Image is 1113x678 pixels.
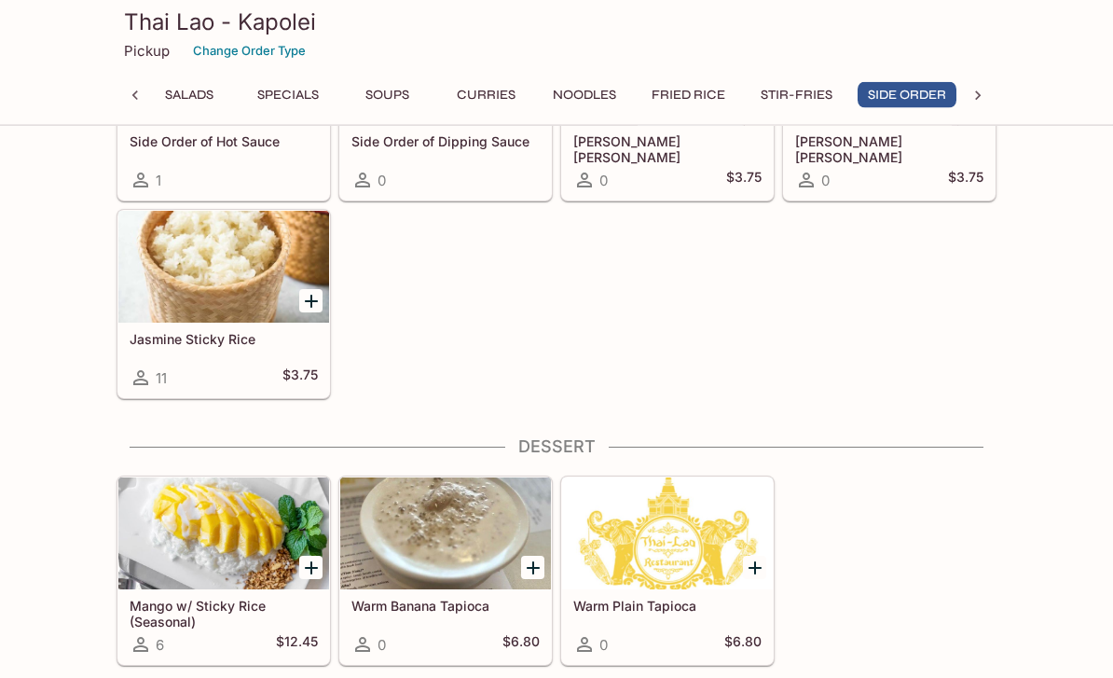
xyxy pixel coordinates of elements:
h5: $3.75 [282,367,318,390]
button: Change Order Type [185,36,314,65]
button: Curries [444,82,528,108]
h5: Jasmine Sticky Rice [130,332,318,348]
div: Mango w/ Sticky Rice (Seasonal) [118,478,329,590]
h5: $6.80 [724,634,762,657]
button: Add Warm Plain Tapioca [743,557,766,580]
h5: [PERSON_NAME] [PERSON_NAME] [795,134,983,165]
button: Noodles [543,82,626,108]
button: Fried Rice [641,82,735,108]
h5: Side Order of Dipping Sauce [351,134,540,150]
h5: $12.45 [276,634,318,657]
div: Side Order of Dipping Sauce [340,14,551,126]
a: Warm Plain Tapioca0$6.80 [561,477,774,666]
h3: Thai Lao - Kapolei [124,7,989,36]
div: Jasmine Sticky Rice [118,212,329,324]
span: 0 [599,637,608,655]
button: Add Mango w/ Sticky Rice (Seasonal) [299,557,323,580]
h4: Dessert [117,437,996,458]
button: Stir-Fries [750,82,843,108]
h5: [PERSON_NAME] [PERSON_NAME] [573,134,762,165]
h5: $3.75 [948,170,983,192]
h5: $6.80 [502,634,540,657]
p: Pickup [124,42,170,60]
span: 11 [156,370,167,388]
h5: $3.75 [726,170,762,192]
a: Jasmine Sticky Rice11$3.75 [117,211,330,399]
button: Add Jasmine Sticky Rice [299,290,323,313]
span: 1 [156,173,161,190]
span: 0 [599,173,608,190]
div: Warm Banana Tapioca [340,478,551,590]
button: Soups [345,82,429,108]
h5: Warm Banana Tapioca [351,599,540,615]
h5: Mango w/ Sticky Rice (Seasonal) [130,599,318,630]
span: 0 [821,173,830,190]
button: Salads [147,82,231,108]
span: 6 [156,637,164,655]
span: 0 [378,173,386,190]
span: 0 [378,637,386,655]
div: Jasmine White Rice [562,14,773,126]
div: Jasmine Brown Rice [784,14,995,126]
div: Warm Plain Tapioca [562,478,773,590]
h5: Side Order of Hot Sauce [130,134,318,150]
a: Mango w/ Sticky Rice (Seasonal)6$12.45 [117,477,330,666]
h5: Warm Plain Tapioca [573,599,762,615]
button: Side Order [858,82,956,108]
button: Add Warm Banana Tapioca [521,557,544,580]
button: Specials [246,82,330,108]
div: Side Order of Hot Sauce [118,14,329,126]
a: Warm Banana Tapioca0$6.80 [339,477,552,666]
